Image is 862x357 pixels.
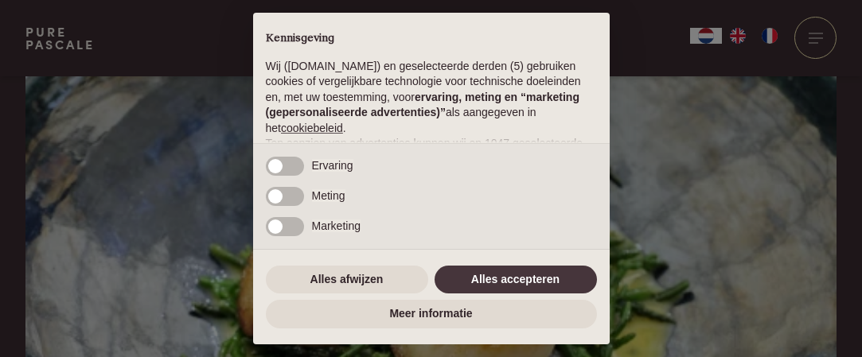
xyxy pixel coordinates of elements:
span: Ervaring [312,159,353,172]
h2: Kennisgeving [266,32,597,46]
strong: ervaring, meting en “marketing (gepersonaliseerde advertenties)” [266,91,579,119]
span: Marketing [312,219,361,232]
span: Meting [312,189,345,202]
p: Ten aanzien van advertenties kunnen wij en 1047 geselecteerde gebruiken om en persoonsgegevens, z... [266,136,597,245]
button: Meer informatie [266,300,597,328]
button: Alles accepteren [435,266,597,294]
a: cookiebeleid [281,122,343,134]
p: Wij ([DOMAIN_NAME]) en geselecteerde derden (5) gebruiken cookies of vergelijkbare technologie vo... [266,59,597,137]
button: Alles afwijzen [266,266,428,294]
